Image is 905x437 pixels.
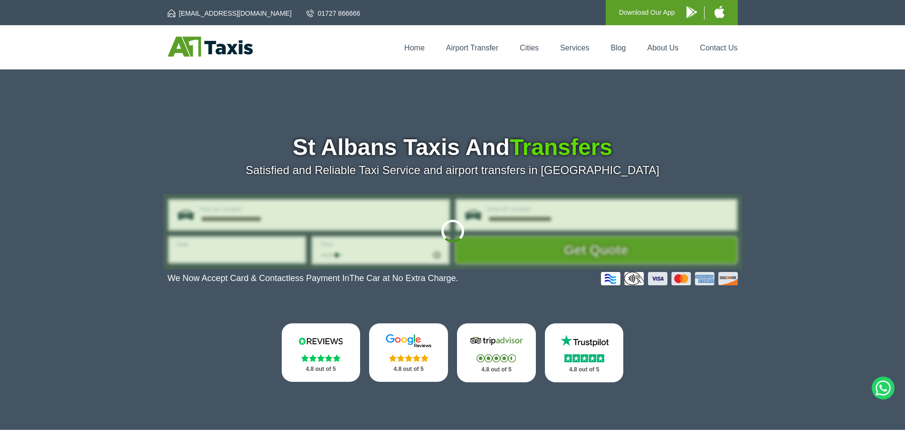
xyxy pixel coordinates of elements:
[610,44,626,52] a: Blog
[380,363,438,375] p: 4.8 out of 5
[306,9,361,18] a: 01727 866666
[714,6,724,18] img: A1 Taxis iPhone App
[556,334,613,348] img: Trustpilot
[389,354,429,362] img: Stars
[168,136,738,159] h1: St Albans Taxis And
[510,135,612,160] span: Transfers
[292,334,349,348] img: Reviews.io
[648,44,679,52] a: About Us
[457,323,536,382] a: Tripadvisor Stars 4.8 out of 5
[700,44,737,52] a: Contact Us
[168,273,458,283] p: We Now Accept Card & Contactless Payment In
[545,323,624,382] a: Trustpilot Stars 4.8 out of 5
[168,9,292,18] a: [EMAIL_ADDRESS][DOMAIN_NAME]
[467,364,525,376] p: 4.8 out of 5
[564,354,604,362] img: Stars
[380,334,437,348] img: Google
[168,164,738,177] p: Satisfied and Reliable Taxi Service and airport transfers in [GEOGRAPHIC_DATA]
[446,44,498,52] a: Airport Transfer
[292,363,350,375] p: 4.8 out of 5
[555,364,613,376] p: 4.8 out of 5
[468,334,525,348] img: Tripadvisor
[476,354,516,362] img: Stars
[601,272,738,285] img: Credit And Debit Cards
[560,44,589,52] a: Services
[369,323,448,382] a: Google Stars 4.8 out of 5
[619,7,675,19] p: Download Our App
[686,6,697,18] img: A1 Taxis Android App
[301,354,341,362] img: Stars
[282,323,361,382] a: Reviews.io Stars 4.8 out of 5
[404,44,425,52] a: Home
[349,273,458,283] span: The Car at No Extra Charge.
[520,44,539,52] a: Cities
[168,37,253,57] img: A1 Taxis St Albans LTD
